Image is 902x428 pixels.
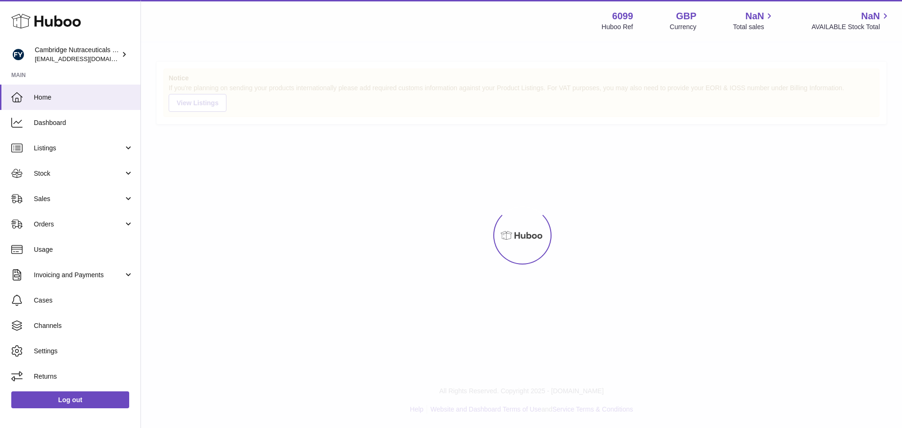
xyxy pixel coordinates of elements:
span: Home [34,93,133,102]
span: [EMAIL_ADDRESS][DOMAIN_NAME] [35,55,138,62]
span: Listings [34,144,124,153]
span: Sales [34,195,124,203]
img: huboo@camnutra.com [11,47,25,62]
a: Log out [11,391,129,408]
a: NaN AVAILABLE Stock Total [811,10,891,31]
span: Invoicing and Payments [34,271,124,280]
span: Stock [34,169,124,178]
a: NaN Total sales [733,10,775,31]
div: Cambridge Nutraceuticals Ltd [35,46,119,63]
div: Huboo Ref [602,23,633,31]
span: NaN [861,10,880,23]
span: Channels [34,321,133,330]
span: Cases [34,296,133,305]
span: Total sales [733,23,775,31]
strong: GBP [676,10,696,23]
span: AVAILABLE Stock Total [811,23,891,31]
span: Dashboard [34,118,133,127]
span: Orders [34,220,124,229]
span: Returns [34,372,133,381]
span: Settings [34,347,133,356]
span: Usage [34,245,133,254]
span: NaN [745,10,764,23]
strong: 6099 [612,10,633,23]
div: Currency [670,23,697,31]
